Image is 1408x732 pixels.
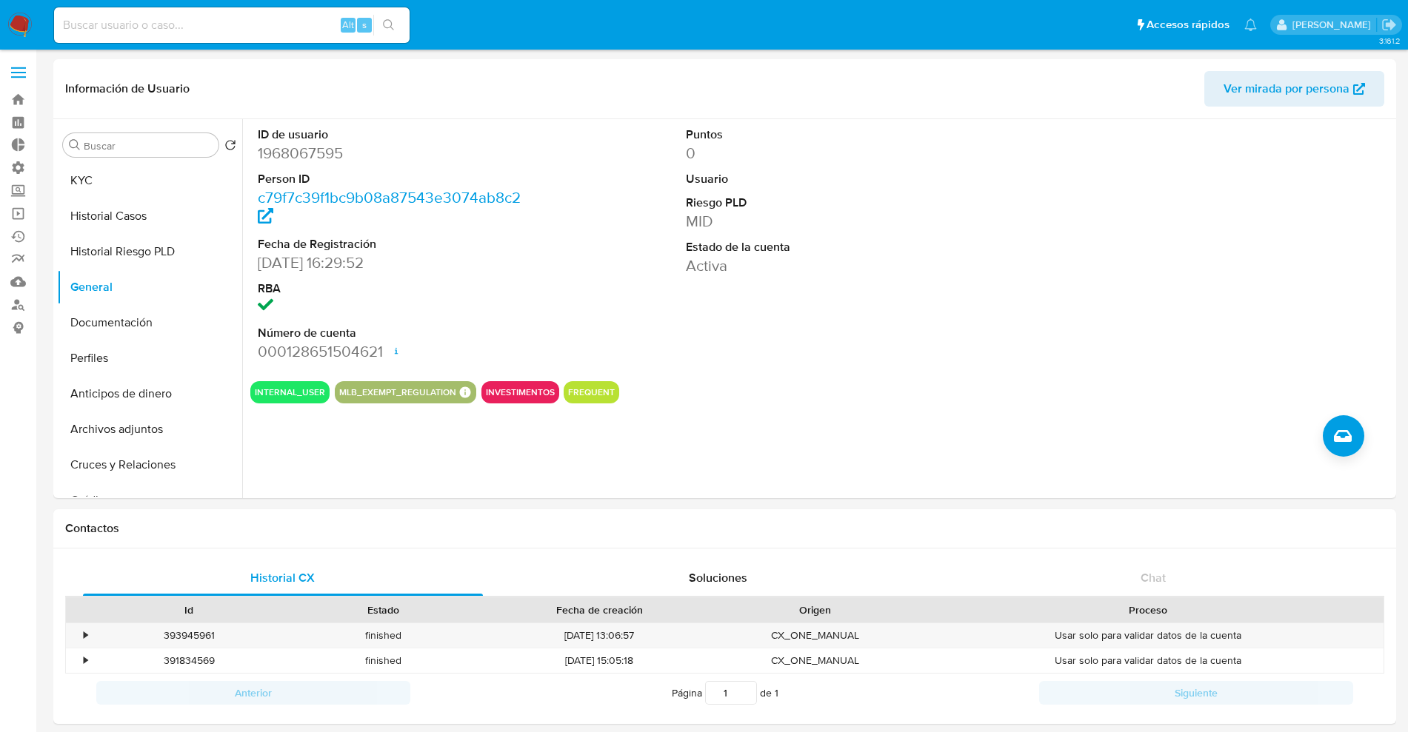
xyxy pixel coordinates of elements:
[92,623,286,648] div: 393945961
[912,623,1384,648] div: Usar solo para validar datos de la cuenta
[686,255,957,276] dd: Activa
[686,171,957,187] dt: Usuario
[718,648,912,673] div: CX_ONE_MANUAL
[65,521,1384,536] h1: Contactos
[57,483,242,518] button: Créditos
[84,654,87,668] div: •
[296,602,470,617] div: Estado
[686,239,957,255] dt: Estado de la cuenta
[57,234,242,269] button: Historial Riesgo PLD
[258,325,529,341] dt: Número de cuenta
[57,269,242,305] button: General
[65,81,190,96] h1: Información de Usuario
[57,447,242,483] button: Cruces y Relaciones
[718,623,912,648] div: CX_ONE_MANUAL
[686,195,957,211] dt: Riesgo PLD
[729,602,902,617] div: Origen
[69,139,81,151] button: Buscar
[250,569,315,586] span: Historial CX
[286,648,480,673] div: finished
[686,211,957,232] dd: MID
[258,143,529,164] dd: 1968067595
[286,623,480,648] div: finished
[481,648,718,673] div: [DATE] 15:05:18
[689,569,747,586] span: Soluciones
[1292,18,1376,32] p: santiago.sgreco@mercadolibre.com
[686,127,957,143] dt: Puntos
[92,648,286,673] div: 391834569
[57,340,242,376] button: Perfiles
[342,18,354,32] span: Alt
[57,376,242,412] button: Anticipos de dinero
[84,628,87,642] div: •
[258,236,529,252] dt: Fecha de Registración
[1141,569,1166,586] span: Chat
[1147,17,1230,33] span: Accesos rápidos
[96,681,410,705] button: Anterior
[686,143,957,164] dd: 0
[258,252,529,273] dd: [DATE] 16:29:52
[1039,681,1353,705] button: Siguiente
[57,412,242,447] button: Archivos adjuntos
[258,171,529,187] dt: Person ID
[362,18,367,32] span: s
[775,685,778,700] span: 1
[258,281,529,297] dt: RBA
[373,15,404,36] button: search-icon
[258,127,529,143] dt: ID de usuario
[912,648,1384,673] div: Usar solo para validar datos de la cuenta
[258,341,529,362] dd: 000128651504621
[1381,17,1397,33] a: Salir
[57,198,242,234] button: Historial Casos
[672,681,778,705] span: Página de
[1204,71,1384,107] button: Ver mirada por persona
[224,139,236,155] button: Volver al orden por defecto
[491,602,708,617] div: Fecha de creación
[481,623,718,648] div: [DATE] 13:06:57
[57,305,242,340] button: Documentación
[923,602,1373,617] div: Proceso
[84,139,213,152] input: Buscar
[54,16,410,35] input: Buscar usuario o caso...
[102,602,276,617] div: Id
[57,163,242,198] button: KYC
[1224,71,1349,107] span: Ver mirada por persona
[1244,19,1257,31] a: Notificaciones
[258,187,521,229] a: c79f7c39f1bc9b08a87543e3074ab8c2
